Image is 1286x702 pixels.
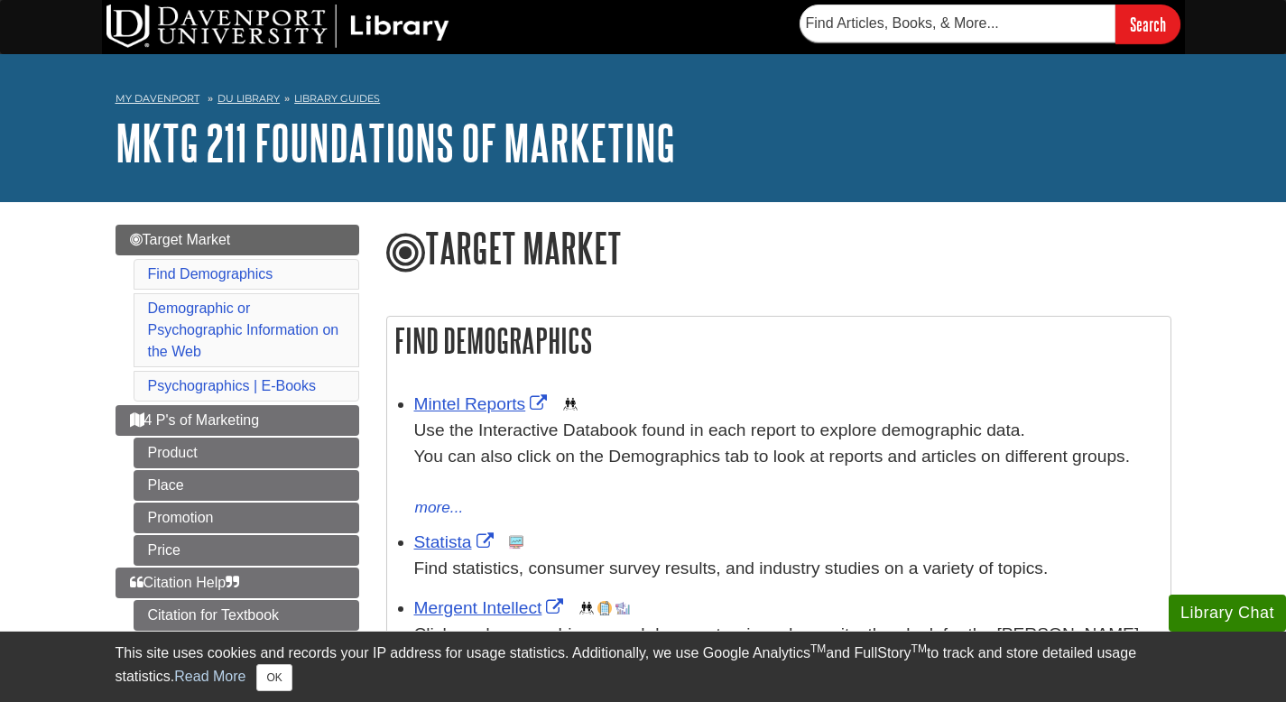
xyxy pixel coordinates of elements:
a: Price [134,535,359,566]
a: Link opens in new window [414,532,498,551]
sup: TM [911,642,927,655]
a: Read More [174,669,245,684]
a: Library Guides [294,92,380,105]
span: Target Market [130,232,231,247]
img: Demographics [579,601,594,615]
a: MKTG 211 Foundations of Marketing [116,115,675,171]
a: Demographic or Psychographic Information on the Web [148,300,339,359]
a: Promotion [134,503,359,533]
a: Link opens in new window [414,598,569,617]
a: Find Demographics [148,266,273,282]
button: Close [256,664,291,691]
h2: Find Demographics [387,317,1170,365]
button: Library Chat [1169,595,1286,632]
input: Search [1115,5,1180,43]
img: Company Information [597,601,612,615]
button: more... [414,495,465,521]
a: Psychographics | E-Books [148,378,316,393]
div: Click on demographics; search by county, zip code, or city; then look for the [PERSON_NAME] Demog... [414,622,1161,674]
div: Use the Interactive Databook found in each report to explore demographic data. You can also click... [414,418,1161,495]
a: Product [134,438,359,468]
img: Industry Report [615,601,630,615]
sup: TM [810,642,826,655]
a: 4 P's of Marketing [116,405,359,436]
a: My Davenport [116,91,199,106]
img: DU Library [106,5,449,48]
img: Statistics [509,535,523,550]
span: Citation Help [130,575,240,590]
span: 4 P's of Marketing [130,412,260,428]
a: Place [134,470,359,501]
a: Link opens in new window [414,394,552,413]
a: Citation for Textbook [134,600,359,631]
input: Find Articles, Books, & More... [800,5,1115,42]
a: Citation Help [116,568,359,598]
a: DU Library [217,92,280,105]
nav: breadcrumb [116,87,1171,115]
a: Target Market [116,225,359,255]
div: This site uses cookies and records your IP address for usage statistics. Additionally, we use Goo... [116,642,1171,691]
form: Searches DU Library's articles, books, and more [800,5,1180,43]
h1: Target Market [386,225,1171,275]
p: Find statistics, consumer survey results, and industry studies on a variety of topics. [414,556,1161,582]
img: Demographics [563,397,578,411]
